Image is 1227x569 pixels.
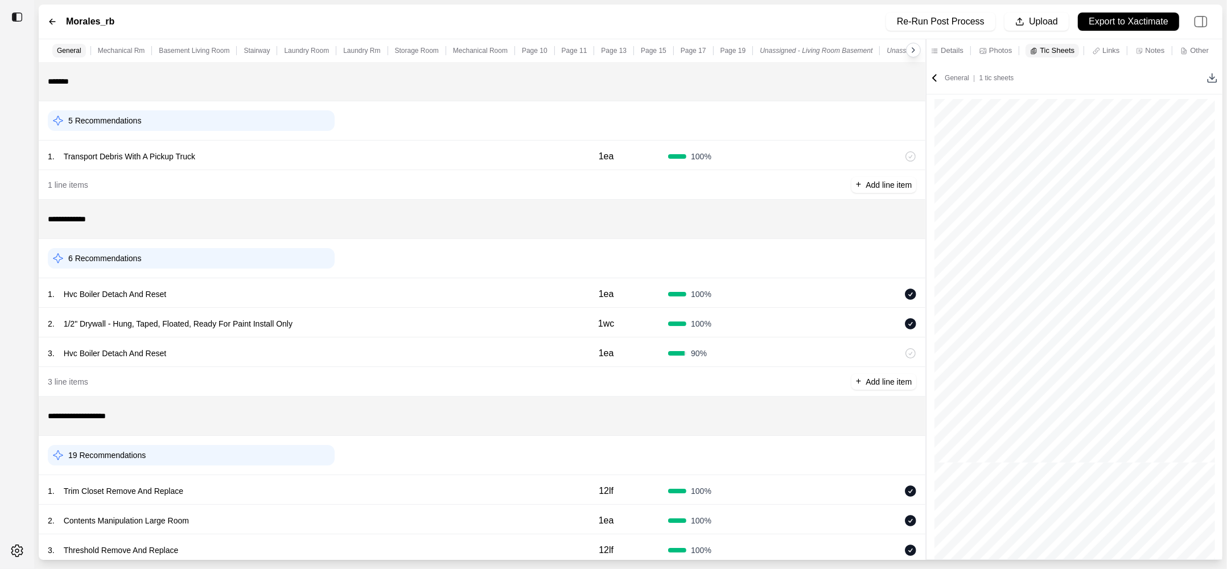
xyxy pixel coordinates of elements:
p: 1 . [48,151,55,162]
p: Tic Sheets [1040,46,1074,55]
p: Mechanical Room [453,46,508,55]
p: Re-Run Post Process [897,15,985,28]
p: Photos [989,46,1012,55]
span: 100 % [691,515,711,526]
p: + [856,375,861,388]
p: Upload [1029,15,1058,28]
p: Hvc Boiler Detach And Reset [59,345,171,361]
span: 1 tic sheets [979,74,1014,82]
p: Page 11 [562,46,587,55]
p: Other [1190,46,1209,55]
p: Page 10 [522,46,547,55]
p: Add line item [866,179,912,191]
p: 1 line items [48,179,88,191]
p: 12lf [599,543,613,557]
p: Transport Debris With A Pickup Truck [59,149,200,164]
p: General [945,73,1014,83]
span: 90 % [691,348,707,359]
span: 100 % [691,545,711,556]
p: 2 . [48,318,55,329]
img: toggle sidebar [11,11,23,23]
p: Export to Xactimate [1089,15,1168,28]
p: 1wc [598,317,614,331]
button: +Add line item [851,374,916,390]
label: Morales_rb [66,15,114,28]
span: 100 % [691,151,711,162]
button: Upload [1004,13,1069,31]
p: Storage Room [395,46,439,55]
img: right-panel.svg [1188,9,1213,34]
span: 100 % [691,485,711,497]
p: General [57,46,81,55]
p: 1 . [48,288,55,300]
span: 100 % [691,288,711,300]
p: Basement Living Room [159,46,229,55]
p: Page 15 [641,46,666,55]
span: | [969,74,979,82]
button: Re-Run Post Process [886,13,995,31]
p: Stairway [244,46,270,55]
p: 1/2" Drywall - Hung, Taped, Floated, Ready For Paint Install Only [59,316,297,332]
p: 1ea [599,150,614,163]
button: +Add line item [851,177,916,193]
p: 3 . [48,545,55,556]
p: + [856,178,861,191]
p: Contents Manipulation Large Room [59,513,193,529]
p: Add line item [866,376,912,387]
p: 6 Recommendations [68,253,141,264]
p: 3 . [48,348,55,359]
p: Mechanical Rm [98,46,145,55]
p: Threshold Remove And Replace [59,542,183,558]
p: Hvc Boiler Detach And Reset [59,286,171,302]
p: Laundry Rm [343,46,380,55]
p: 1 . [48,485,55,497]
p: 5 Recommendations [68,115,141,126]
p: Laundry Room [284,46,329,55]
p: 12lf [599,484,613,498]
p: 3 line items [48,376,88,387]
p: 1ea [599,347,614,360]
p: 2 . [48,515,55,526]
p: 1ea [599,514,614,527]
p: Unassigned - Living Room Basement [760,46,872,55]
span: 100 % [691,318,711,329]
p: 19 Recommendations [68,450,146,461]
p: 1ea [599,287,614,301]
button: Export to Xactimate [1078,13,1179,31]
p: Notes [1146,46,1165,55]
p: Links [1102,46,1119,55]
p: Trim Closet Remove And Replace [59,483,188,499]
p: Unassigned - Living Room Basement 2 [887,46,1005,55]
p: Page 17 [681,46,706,55]
p: Page 19 [720,46,746,55]
p: Details [941,46,964,55]
p: Page 13 [601,46,627,55]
